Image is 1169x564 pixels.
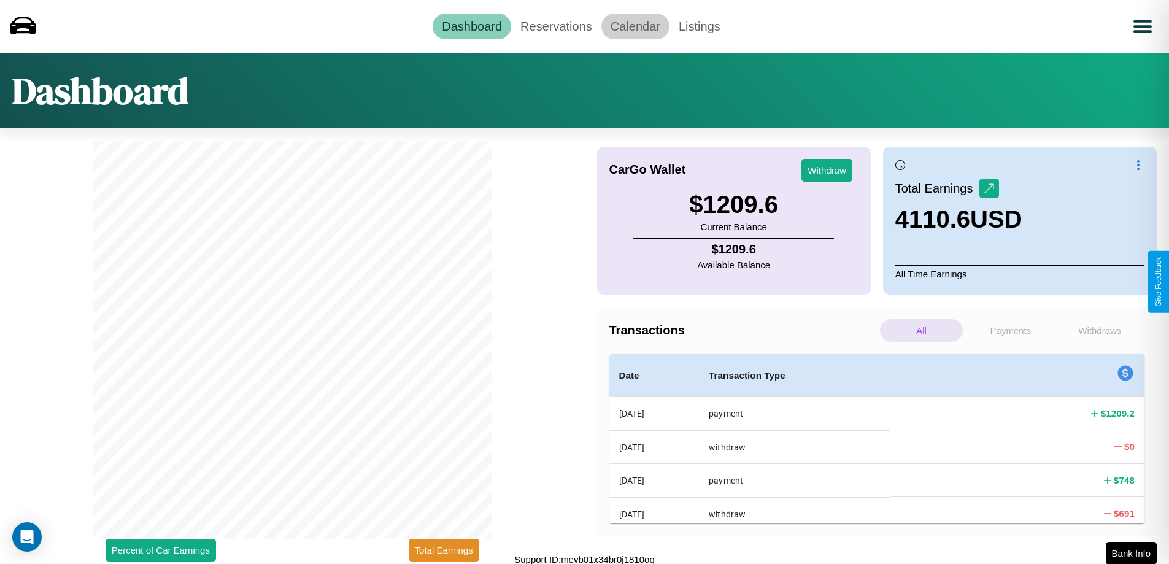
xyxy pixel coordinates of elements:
p: Payments [969,319,1052,342]
h4: $ 1209.6 [697,242,770,257]
th: withdraw [699,430,890,463]
h4: $ 748 [1114,474,1135,487]
p: All Time Earnings [895,265,1144,282]
p: All [880,319,963,342]
th: payment [699,464,890,497]
h4: Transaction Type [709,368,880,383]
button: Total Earnings [409,539,479,562]
th: withdraw [699,497,890,530]
button: Percent of Car Earnings [106,539,216,562]
div: Open Intercom Messenger [12,522,42,552]
p: Withdraws [1059,319,1141,342]
h4: $ 691 [1114,507,1135,520]
h4: CarGo Wallet [609,163,686,177]
th: [DATE] [609,497,700,530]
p: Total Earnings [895,177,979,199]
th: payment [699,397,890,431]
h1: Dashboard [12,66,188,116]
button: Withdraw [801,159,852,182]
h4: $ 0 [1124,440,1135,453]
h4: $ 1209.2 [1101,407,1135,420]
th: [DATE] [609,397,700,431]
p: Available Balance [697,257,770,273]
th: [DATE] [609,464,700,497]
div: Give Feedback [1154,257,1163,307]
a: Dashboard [433,14,511,39]
h3: 4110.6 USD [895,206,1022,233]
h3: $ 1209.6 [689,191,778,218]
a: Listings [669,14,730,39]
a: Calendar [601,14,669,39]
h4: Transactions [609,323,877,338]
a: Reservations [511,14,601,39]
th: [DATE] [609,430,700,463]
p: Current Balance [689,218,778,235]
button: Open menu [1125,9,1160,44]
h4: Date [619,368,690,383]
